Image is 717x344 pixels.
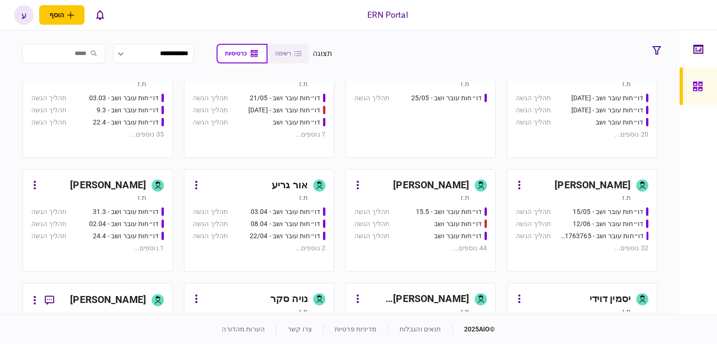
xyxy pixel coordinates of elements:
button: פתח תפריט להוספת לקוח [39,5,84,25]
a: אור גריעת.זדו״חות עובר ושב - 03.04תהליך הגשהדו״חות עובר ושב - 08.04תהליך הגשהדו״חות עובר ושב - 22... [184,169,334,272]
div: תהליך הגשה [354,219,389,229]
div: ת.ז [461,193,469,202]
div: תהליך הגשה [516,231,551,241]
div: דו״חות עובר ושב - 22/04 [250,231,320,241]
div: תהליך הגשה [354,93,389,103]
div: [PERSON_NAME] [555,178,631,193]
div: תצוגה [313,48,333,59]
a: [PERSON_NAME]ת.זדו״חות עובר ושב - 15.5תהליך הגשהדו״חות עובר ושבתהליך הגשהדו״חות עובר ושבתהליך הגש... [345,169,496,272]
div: תהליך הגשה [193,207,228,217]
a: תנאים והגבלות [400,325,441,333]
div: ת.ז [461,79,469,89]
div: תהליך הגשה [31,207,66,217]
button: ע [14,5,34,25]
div: תהליך הגשה [193,105,228,115]
div: דו״חות עובר ושב - 24.4 [93,231,159,241]
div: דו״חות עובר ושב - 21/05 [250,93,320,103]
div: 2 נוספים ... [193,243,325,253]
a: [PERSON_NAME]ת.זדו״חות עובר ושב - 15/05תהליך הגשהדו״חות עובר ושב - 12/06תהליך הגשהדו״חות עובר ושב... [507,169,657,272]
div: תהליך הגשה [516,105,551,115]
div: ERN Portal [367,9,408,21]
a: רוני שבחת.זדו״חות עובר ושב - 25/05תהליך הגשה [345,55,496,158]
div: 35 נוספים ... [31,130,164,139]
div: נויה סקר [270,292,308,307]
div: ת.ז [622,307,631,316]
div: © 2025 AIO [452,324,495,334]
div: דו״חות עובר ושב [596,117,643,127]
div: דו״חות עובר ושב - 25/05 [411,93,482,103]
div: דו״חות עובר ושב [273,117,320,127]
div: דו״חות עובר ושב [434,231,482,241]
a: ספיר ארביבת.זדו״חות עובר ושב - 03.03תהליך הגשהדו״חות עובר ושב - 9.3תהליך הגשהדו״חות עובר ושב - 22... [22,55,173,158]
div: ת.ז [138,309,146,318]
div: אור גריע [272,178,308,193]
div: ת.ז [622,79,631,89]
div: דו״חות עובר ושב - 25.06.25 [571,93,643,103]
div: תהליך הגשה [31,219,66,229]
div: דו״חות עובר ושב - 26.06.25 [571,105,643,115]
div: תהליך הגשה [516,93,551,103]
div: דו״חות עובר ושב - 22.4 [93,117,159,127]
div: ת.ז [299,307,308,316]
div: דו״חות עובר ושב - 03.04 [251,207,320,217]
div: דו״חות עובר ושב - 15.5 [416,207,482,217]
div: [PERSON_NAME] [PERSON_NAME] [365,292,469,307]
div: תהליך הגשה [193,231,228,241]
div: יסמין דוידי [590,292,631,307]
div: דו״חות עובר ושב - 02.04 [89,219,159,229]
div: דו״חות עובר ושב - 511763765 18/06 [560,231,644,241]
div: דו״חות עובר ושב - 03.03 [89,93,159,103]
div: [PERSON_NAME] [393,178,469,193]
div: 20 נוספים ... [516,130,648,139]
div: תהליך הגשה [31,231,66,241]
div: דו״חות עובר ושב - 08.04 [251,219,320,229]
div: ת.ז [461,307,469,316]
div: 44 נוספים ... [354,243,487,253]
div: 7 נוספים ... [193,130,325,139]
div: תהליך הגשה [516,219,551,229]
div: תהליך הגשה [354,231,389,241]
span: רשימה [275,50,291,57]
div: [PERSON_NAME] [70,293,146,308]
div: תהליך הגשה [193,117,228,127]
div: [PERSON_NAME] [70,178,146,193]
button: רשימה [267,44,309,63]
div: 1 נוספים ... [31,243,164,253]
div: דו״חות עובר ושב - 03/06/25 [248,105,320,115]
div: תהליך הגשה [516,207,551,217]
div: דו״חות עובר ושב - 15/05 [573,207,643,217]
span: כרטיסיות [225,50,246,57]
div: תהליך הגשה [31,93,66,103]
div: ת.ז [299,79,308,89]
div: תהליך הגשה [354,207,389,217]
div: דו״חות עובר ושב - 31.3 [93,207,159,217]
div: ת.ז [138,193,146,202]
button: כרטיסיות [217,44,267,63]
div: תהליך הגשה [516,117,551,127]
div: תהליך הגשה [193,93,228,103]
div: דו״חות עובר ושב - 9.3 [97,105,159,115]
div: ת.ז [622,193,631,202]
div: דו״חות עובר ושב - 12/06 [573,219,643,229]
a: [PERSON_NAME]ת.זדו״חות עובר ושב - 25.06.25תהליך הגשהדו״חות עובר ושב - 26.06.25תהליך הגשהדו״חות עו... [507,55,657,158]
div: תהליך הגשה [31,105,66,115]
div: ת.ז [299,193,308,202]
a: [PERSON_NAME]ת.זדו״חות עובר ושב - 31.3תהליך הגשהדו״חות עובר ושב - 02.04תהליך הגשהדו״חות עובר ושב ... [22,169,173,272]
div: ת.ז [138,79,146,89]
div: תהליך הגשה [31,117,66,127]
div: 32 נוספים ... [516,243,648,253]
a: הערות מהדורה [222,325,265,333]
div: דו״חות עובר ושב [434,219,482,229]
a: צרו קשר [288,325,312,333]
a: מדיניות פרטיות [335,325,377,333]
button: פתח רשימת התראות [90,5,110,25]
div: תהליך הגשה [193,219,228,229]
a: נועה פדרשניידרת.זדו״חות עובר ושב - 21/05תהליך הגשהדו״חות עובר ושב - 03/06/25תהליך הגשהדו״חות עובר... [184,55,334,158]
